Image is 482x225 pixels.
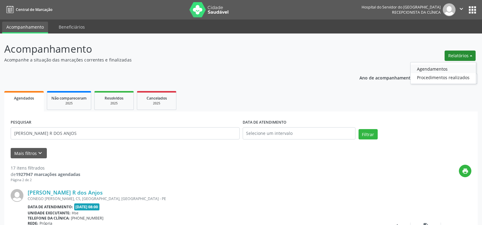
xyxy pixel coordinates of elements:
[458,5,465,12] i: 
[11,127,240,139] input: Nome, código do beneficiário ou CPF
[4,5,52,15] a: Central de Marcação
[411,65,476,73] a: Agendamentos
[462,168,469,174] i: print
[105,96,123,101] span: Resolvidos
[11,189,23,202] img: img
[11,118,31,127] label: PESQUISAR
[11,148,47,159] button: Mais filtroskeyboard_arrow_down
[359,129,378,139] button: Filtrar
[11,165,80,171] div: 17 itens filtrados
[51,101,87,106] div: 2025
[445,51,476,61] button: Relatórios
[74,203,100,210] span: [DATE] 08:00
[459,165,471,177] button: print
[141,101,172,106] div: 2025
[243,127,355,139] input: Selecione um intervalo
[28,216,70,221] b: Telefone da clínica:
[243,118,286,127] label: DATA DE ATENDIMENTO
[11,178,80,183] div: Página 2 de 2
[362,5,441,10] div: Hospital do Servidor do [GEOGRAPHIC_DATA]
[51,96,87,101] span: Não compareceram
[443,3,456,16] img: img
[14,96,34,101] span: Agendados
[411,73,476,82] a: Procedimentos realizados
[456,3,467,16] button: 
[359,74,413,81] p: Ano de acompanhamento
[467,5,478,15] button: apps
[28,189,103,196] a: [PERSON_NAME] R dos Anjos
[37,150,43,156] i: keyboard_arrow_down
[16,171,80,177] strong: 1927947 marcações agendadas
[71,216,103,221] span: [PHONE_NUMBER]
[147,96,167,101] span: Cancelados
[2,22,48,33] a: Acompanhamento
[72,210,78,216] span: Hse
[392,10,441,15] span: Recepcionista da clínica
[4,41,336,57] p: Acompanhamento
[28,196,380,201] div: CONEGO [PERSON_NAME], CS, [GEOGRAPHIC_DATA], [GEOGRAPHIC_DATA] - PE
[28,204,73,209] b: Data de atendimento:
[4,57,336,63] p: Acompanhe a situação das marcações correntes e finalizadas
[11,171,80,178] div: de
[410,62,476,84] ul: Relatórios
[54,22,89,32] a: Beneficiários
[16,7,52,12] span: Central de Marcação
[99,101,129,106] div: 2025
[28,210,71,216] b: Unidade executante:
